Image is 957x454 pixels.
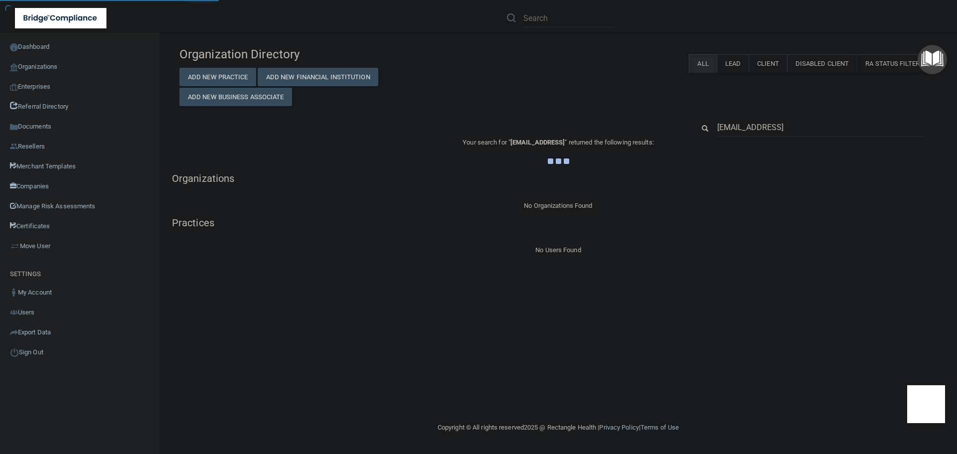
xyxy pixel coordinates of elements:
button: Add New Practice [179,68,256,86]
label: Client [749,54,787,73]
button: Open Resource Center [918,45,947,74]
label: Lead [717,54,749,73]
img: icon-documents.8dae5593.png [10,123,18,131]
iframe: Drift Widget Chat Controller [907,385,945,423]
label: All [689,54,716,73]
img: ic-search.3b580494.png [507,13,516,22]
img: ic_power_dark.7ecde6b1.png [10,348,19,357]
img: ic_user_dark.df1a06c3.png [10,289,18,297]
h4: Organization Directory [179,48,422,61]
button: Add New Financial Institution [258,68,378,86]
p: Your search for " " returned the following results: [172,137,945,149]
img: ic_reseller.de258add.png [10,143,18,151]
img: icon-export.b9366987.png [10,328,18,336]
img: briefcase.64adab9b.png [10,241,20,251]
div: No Organizations Found [172,200,945,212]
img: ajax-loader.4d491dd7.gif [548,158,569,164]
span: RA Status Filter [865,60,929,67]
img: ic_dashboard_dark.d01f4a41.png [10,43,18,51]
h5: Practices [172,217,945,228]
button: Add New Business Associate [179,88,292,106]
img: icon-users.e205127d.png [10,308,18,316]
a: Privacy Policy [599,424,638,431]
img: organization-icon.f8decf85.png [10,63,18,71]
input: Search [523,9,615,27]
label: SETTINGS [10,268,41,280]
div: Copyright © All rights reserved 2025 @ Rectangle Health | | [376,412,740,444]
img: enterprise.0d942306.png [10,84,18,91]
img: bridge_compliance_login_screen.278c3ca4.svg [15,8,107,28]
a: Terms of Use [640,424,679,431]
div: No Users Found [172,244,945,256]
label: Disabled Client [787,54,857,73]
h5: Organizations [172,173,945,184]
input: Search [717,118,925,137]
span: [EMAIL_ADDRESS] [510,139,565,146]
